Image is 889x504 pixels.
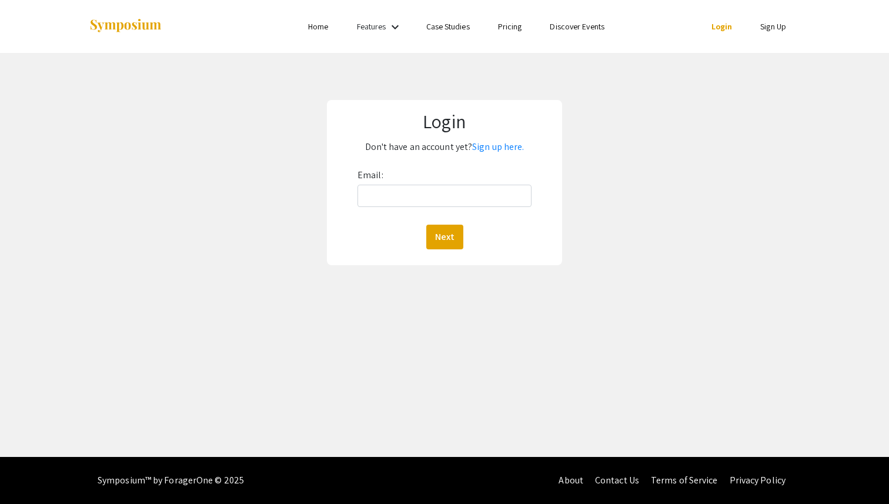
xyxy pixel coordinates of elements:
[595,474,639,486] a: Contact Us
[336,138,553,156] p: Don't have an account yet?
[98,457,244,504] div: Symposium™ by ForagerOne © 2025
[839,451,880,495] iframe: Chat
[760,21,786,32] a: Sign Up
[559,474,583,486] a: About
[498,21,522,32] a: Pricing
[308,21,328,32] a: Home
[426,21,470,32] a: Case Studies
[426,225,463,249] button: Next
[651,474,718,486] a: Terms of Service
[357,21,386,32] a: Features
[472,141,524,153] a: Sign up here.
[550,21,604,32] a: Discover Events
[711,21,733,32] a: Login
[336,110,553,132] h1: Login
[388,20,402,34] mat-icon: Expand Features list
[357,166,383,185] label: Email:
[89,18,162,34] img: Symposium by ForagerOne
[730,474,786,486] a: Privacy Policy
